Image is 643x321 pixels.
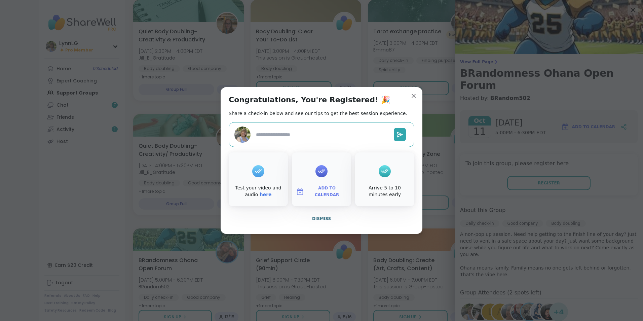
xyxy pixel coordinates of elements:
[230,185,287,198] div: Test your video and audio
[296,188,304,196] img: ShareWell Logomark
[356,185,413,198] div: Arrive 5 to 10 minutes early
[260,192,272,197] a: here
[312,216,331,221] span: Dismiss
[234,127,251,143] img: LynnLG
[293,185,350,199] button: Add to Calendar
[229,95,390,105] h1: Congratulations, You're Registered! 🎉
[229,110,407,117] h2: Share a check-in below and see our tips to get the best session experience.
[307,185,347,198] span: Add to Calendar
[229,212,414,226] button: Dismiss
